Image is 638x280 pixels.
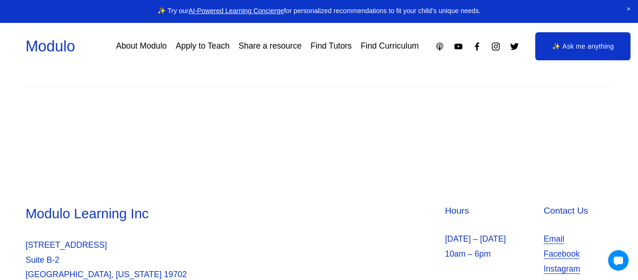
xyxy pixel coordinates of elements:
a: Facebook [544,247,580,262]
h4: Contact Us [544,205,612,217]
a: Find Tutors [311,38,352,55]
a: YouTube [454,42,463,51]
a: Modulo [26,38,75,55]
a: Share a resource [239,38,302,55]
p: [DATE] – [DATE] 10am – 6pm [445,232,539,262]
a: Email [544,232,564,247]
a: Apple Podcasts [435,42,445,51]
h4: Hours [445,205,539,217]
a: ✨ Ask me anything [535,32,631,60]
a: Facebook [472,42,482,51]
a: Instagram [544,262,580,277]
a: AI-Powered Learning Concierge [189,7,284,14]
a: Apply to Teach [176,38,229,55]
a: Instagram [491,42,501,51]
a: Find Curriculum [361,38,418,55]
a: Twitter [510,42,519,51]
h3: Modulo Learning Inc [26,205,317,223]
a: About Modulo [116,38,167,55]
